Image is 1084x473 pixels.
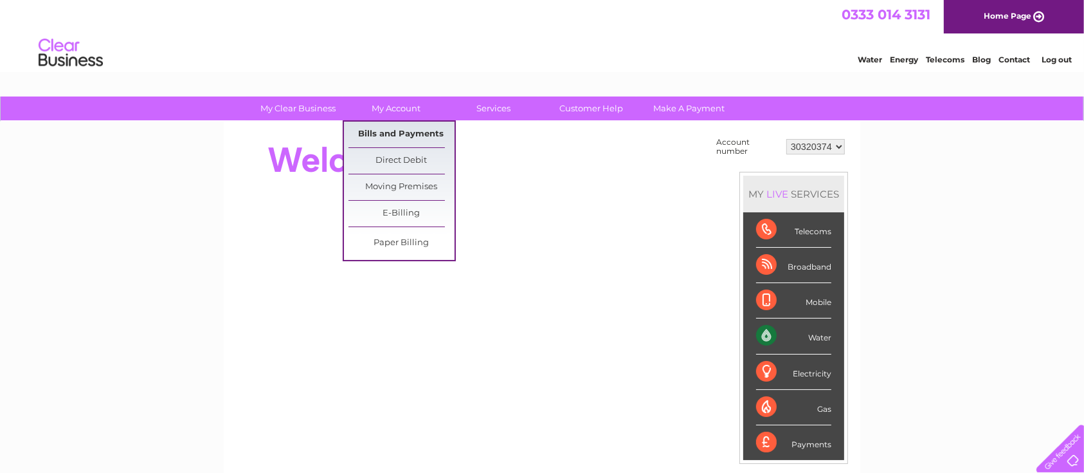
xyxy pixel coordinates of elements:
[348,201,455,227] a: E-Billing
[637,97,743,120] a: Make A Payment
[764,188,791,200] div: LIVE
[239,7,847,62] div: Clear Business is a trading name of Verastar Limited (registered in [GEOGRAPHIC_DATA] No. 3667643...
[998,55,1030,64] a: Contact
[343,97,449,120] a: My Account
[756,390,831,425] div: Gas
[756,248,831,283] div: Broadband
[246,97,352,120] a: My Clear Business
[348,122,455,147] a: Bills and Payments
[756,283,831,319] div: Mobile
[972,55,991,64] a: Blog
[842,6,930,23] a: 0333 014 3131
[756,355,831,390] div: Electricity
[348,148,455,174] a: Direct Debit
[348,174,455,200] a: Moving Premises
[926,55,964,64] a: Telecoms
[756,425,831,460] div: Payments
[348,230,455,256] a: Paper Billing
[1042,55,1072,64] a: Log out
[743,176,844,212] div: MY SERVICES
[858,55,882,64] a: Water
[890,55,918,64] a: Energy
[38,33,104,73] img: logo.png
[441,97,547,120] a: Services
[713,134,783,159] td: Account number
[756,319,831,354] div: Water
[539,97,645,120] a: Customer Help
[756,212,831,248] div: Telecoms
